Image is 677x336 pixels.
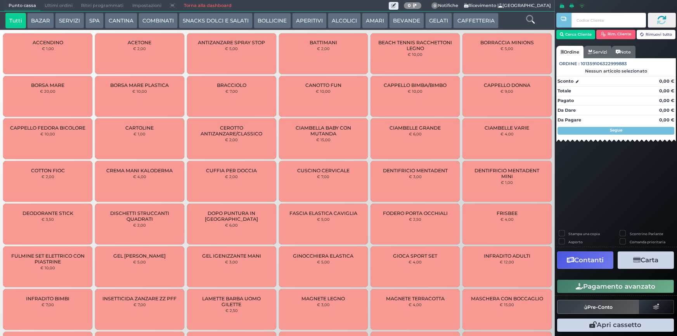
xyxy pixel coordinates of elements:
button: COMBINATI [139,13,178,28]
a: Servizi [584,46,611,58]
button: BOLLICINE [254,13,291,28]
span: MASCHERA CON BOCCAGLIO [471,296,543,301]
span: 0 [431,2,438,9]
span: FULMINE SET ELETTRICO CON PIASTRINE [10,253,86,265]
button: SPA [85,13,104,28]
small: € 4,00 [409,302,422,307]
small: € 6,00 [409,132,422,136]
button: Pagamento avanzato [557,280,674,293]
span: GIOCA SPORT SET [393,253,437,259]
strong: 0,00 € [659,88,674,94]
strong: Totale [558,88,571,94]
small: € 2,00 [133,223,146,227]
span: BORRACCIA MINIONS [480,40,534,45]
small: € 2,00 [317,46,330,51]
button: SNACKS DOLCI E SALATI [179,13,253,28]
button: GELATI [425,13,452,28]
span: GEL IGENIZZANTE MANI [202,253,261,259]
span: CAPPELLO BIMBA/BIMBO [384,82,447,88]
small: € 4,00 [500,217,514,222]
span: CAPPELLO FEDORA BICOLORE [10,125,85,131]
label: Stampa una copia [568,231,600,236]
span: CUSCINO CERVICALE [297,168,350,173]
small: € 20,00 [40,89,55,94]
button: Contanti [557,251,613,269]
span: DEODORANTE STICK [23,210,73,216]
span: BATTIMANI [310,40,337,45]
small: € 15,00 [500,302,514,307]
span: BEACH TENNIS RACCHETTONI LEGNO [377,40,453,51]
span: INSETTICIDA ZANZARE ZZ PFF [102,296,177,301]
span: COTTON FIOC [31,168,65,173]
span: CREMA MANI KALODERMA [106,168,173,173]
span: ACCENDINO [33,40,63,45]
small: € 10,00 [132,89,147,94]
span: BORSA MARE [31,82,64,88]
small: € 7,00 [225,89,238,94]
span: FASCIA ELASTICA CAVIGLIA [289,210,357,216]
small: € 1,00 [501,180,513,185]
span: MAGNETE TERRACOTTA [386,296,445,301]
span: INFRADITO BIMBI [26,296,69,301]
small: € 1,00 [133,132,145,136]
span: BRACCIOLO [217,82,246,88]
label: Comanda prioritaria [630,239,665,244]
label: Asporto [568,239,583,244]
input: Codice Cliente [571,13,646,28]
button: Pre-Conto [557,300,639,314]
span: FODERO PORTA OCCHIALI [383,210,448,216]
span: CIAMBELLE VARIE [485,125,529,131]
small: € 15,00 [316,137,331,142]
span: MAGNETE LEGNO [301,296,345,301]
button: ALCOLICI [328,13,361,28]
small: € 1,00 [42,46,54,51]
small: € 3,50 [42,217,54,222]
small: € 5,00 [317,217,330,222]
span: FRISBEE [497,210,518,216]
button: Tutti [5,13,26,28]
small: € 5,00 [500,46,513,51]
span: CUFFIA PER DOCCIA [206,168,257,173]
strong: Sconto [558,78,573,85]
span: LAMETTE BARBA UOMO GILETTE [194,296,270,307]
small: € 10,00 [316,89,331,94]
span: DENTIFRICIO MENTADENT MINI [469,168,545,179]
span: GINOCCHIERA ELASTICA [293,253,353,259]
a: Torna alla dashboard [179,0,235,11]
small: € 10,00 [408,89,422,94]
small: € 6,00 [225,223,238,227]
span: Ultimi ordini [40,0,77,11]
div: Nessun articolo selezionato [556,68,676,74]
small: € 2,50 [225,308,238,313]
small: € 5,00 [225,46,238,51]
small: € 10,00 [40,265,55,270]
small: € 7,00 [317,174,329,179]
strong: Da Dare [558,107,576,113]
span: ANTIZANZARE SPRAY STOP [198,40,265,45]
small: € 2,00 [133,46,146,51]
b: 0 [408,3,411,8]
button: SERVIZI [55,13,84,28]
small: € 10,00 [408,52,422,57]
label: Scontrino Parlante [630,231,663,236]
span: BORSA MARE PLASTICA [110,82,169,88]
span: ACETONE [128,40,151,45]
button: Rimuovi tutto [637,30,676,39]
button: Apri cassetto [557,319,674,332]
button: BAZAR [27,13,54,28]
span: Ritiri programmati [77,0,128,11]
small: € 7,00 [42,302,54,307]
small: € 2,00 [42,174,54,179]
strong: 0,00 € [659,117,674,123]
span: DENTIFRICIO MENTADENT [383,168,448,173]
small: € 4,00 [409,260,422,264]
span: INFRADITO ADULTI [484,253,530,259]
small: € 2,50 [409,217,421,222]
span: Ordine : [559,61,580,67]
span: CAPPELLO DONNA [484,82,530,88]
span: Punto cassa [4,0,40,11]
small: € 4,00 [500,132,514,136]
small: € 3,00 [317,302,330,307]
small: € 5,00 [317,260,330,264]
span: GEL [PERSON_NAME] [113,253,166,259]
